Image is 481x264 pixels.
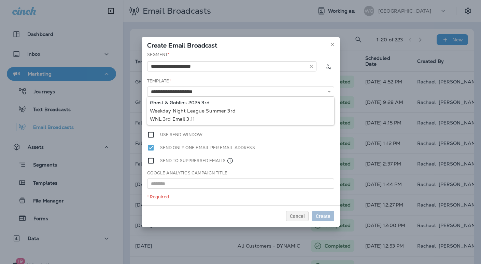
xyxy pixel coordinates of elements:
[147,52,170,57] label: Segment
[286,211,309,221] button: Cancel
[142,37,340,52] div: Create Email Broadcast
[147,194,334,200] div: * Required
[290,214,305,219] span: Cancel
[316,214,330,219] span: Create
[147,170,227,176] label: Google Analytics Campaign Title
[160,144,255,151] label: Send only one email per email address
[160,157,234,164] label: Send to suppressed emails.
[160,131,203,138] label: Use send window
[312,211,334,221] button: Create
[150,100,331,105] div: Ghost & Goblins 2025 3rd
[147,78,171,84] label: Template
[150,116,331,122] div: WNL 3rd Email 3.11
[150,108,331,114] div: Weekday Night League Summer 3rd
[322,60,334,72] button: Calculate the estimated number of emails to be sent based on selected segment. (This could take a...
